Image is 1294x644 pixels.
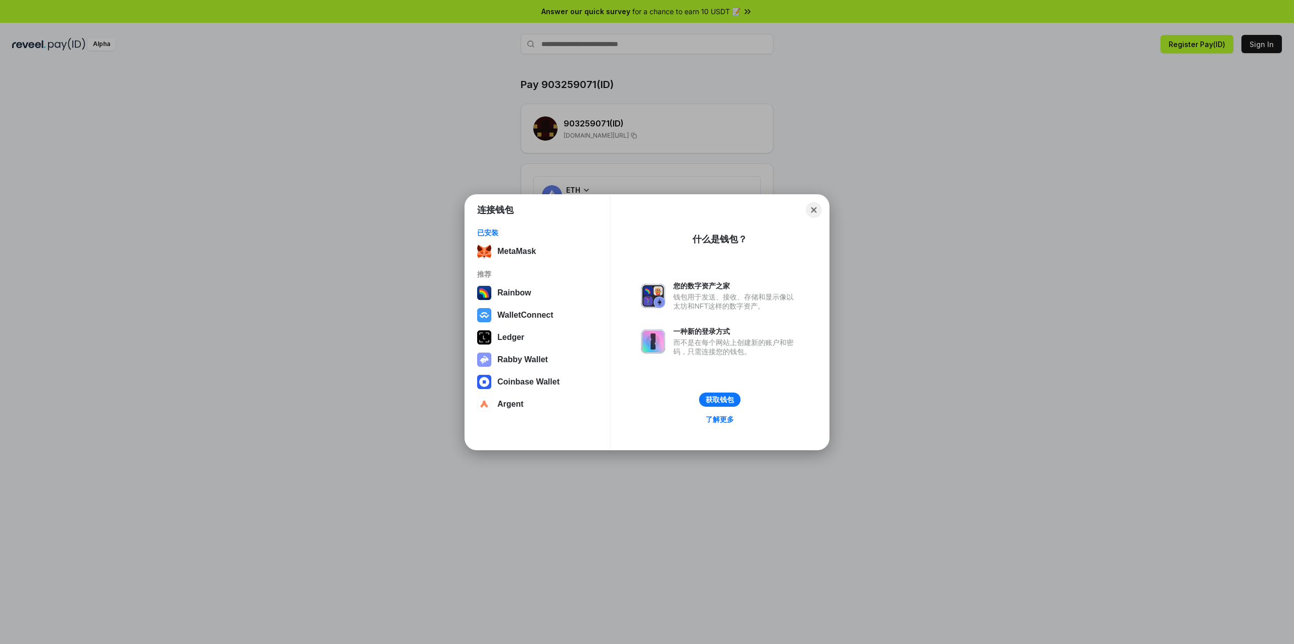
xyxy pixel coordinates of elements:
[673,281,799,290] div: 您的数字资产之家
[477,286,491,300] img: svg+xml,%3Csvg%20width%3D%22120%22%20height%3D%22120%22%20viewBox%3D%220%200%20120%20120%22%20fil...
[477,353,491,367] img: svg+xml,%3Csvg%20xmlns%3D%22http%3A%2F%2Fwww.w3.org%2F2000%2Fsvg%22%20fill%3D%22none%22%20viewBox...
[477,204,514,216] h1: 连接钱包
[474,394,601,414] button: Argent
[497,311,553,320] div: WalletConnect
[673,292,799,311] div: 钱包用于发送、接收、存储和显示像以太坊和NFT这样的数字资产。
[641,284,665,308] img: svg+xml,%3Csvg%20xmlns%3D%22http%3A%2F%2Fwww.w3.org%2F2000%2Fsvg%22%20fill%3D%22none%22%20viewBox...
[474,350,601,370] button: Rabby Wallet
[477,330,491,345] img: svg+xml,%3Csvg%20xmlns%3D%22http%3A%2F%2Fwww.w3.org%2F2000%2Fsvg%22%20width%3D%2228%22%20height%3...
[497,377,560,387] div: Coinbase Wallet
[474,327,601,348] button: Ledger
[497,247,536,256] div: MetaMask
[700,413,740,426] a: 了解更多
[692,233,747,245] div: 什么是钱包？
[673,327,799,336] div: 一种新的登录方式
[474,305,601,325] button: WalletConnect
[477,308,491,322] img: svg+xml,%3Csvg%20width%3D%2228%22%20height%3D%2228%22%20viewBox%3D%220%200%2028%2028%22%20fill%3D...
[474,241,601,262] button: MetaMask
[497,400,524,409] div: Argent
[641,329,665,354] img: svg+xml,%3Csvg%20xmlns%3D%22http%3A%2F%2Fwww.w3.org%2F2000%2Fsvg%22%20fill%3D%22none%22%20viewBox...
[477,228,598,237] div: 已安装
[497,288,531,297] div: Rainbow
[706,415,734,424] div: 了解更多
[497,355,548,364] div: Rabby Wallet
[477,397,491,411] img: svg+xml,%3Csvg%20width%3D%2228%22%20height%3D%2228%22%20viewBox%3D%220%200%2028%2028%22%20fill%3D...
[477,375,491,389] img: svg+xml,%3Csvg%20width%3D%2228%22%20height%3D%2228%22%20viewBox%3D%220%200%2028%2028%22%20fill%3D...
[474,283,601,303] button: Rainbow
[806,202,822,218] button: Close
[477,244,491,259] img: svg+xml;base64,PHN2ZyB3aWR0aD0iMzUiIGhlaWdodD0iMzQiIHZpZXdCb3g9IjAgMCAzNSAzNCIgZmlsbD0ibm9uZSIgeG...
[497,333,524,342] div: Ledger
[474,372,601,392] button: Coinbase Wallet
[673,338,799,356] div: 而不是在每个网站上创建新的账户和密码，只需连接您的钱包。
[706,395,734,404] div: 获取钱包
[699,393,741,407] button: 获取钱包
[477,270,598,279] div: 推荐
